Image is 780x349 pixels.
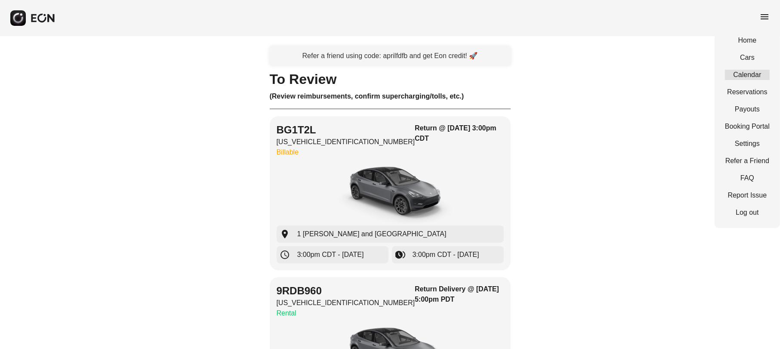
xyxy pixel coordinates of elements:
[270,74,511,84] h1: To Review
[725,53,770,63] a: Cars
[725,104,770,114] a: Payouts
[395,250,406,260] span: browse_gallery
[759,12,770,22] span: menu
[725,70,770,80] a: Calendar
[725,156,770,166] a: Refer a Friend
[280,250,290,260] span: schedule
[725,207,770,218] a: Log out
[270,46,511,65] a: Refer a friend using code: aprilfdfb and get Eon credit! 🚀
[277,123,415,137] h2: BG1T2L
[725,173,770,183] a: FAQ
[725,35,770,46] a: Home
[326,161,455,225] img: car
[270,116,511,270] button: BG1T2L[US_VEHICLE_IDENTIFICATION_NUMBER]BillableReturn @ [DATE] 3:00pm CDTcar1 [PERSON_NAME] and ...
[297,229,447,239] span: 1 [PERSON_NAME] and [GEOGRAPHIC_DATA]
[725,139,770,149] a: Settings
[277,137,415,147] p: [US_VEHICLE_IDENTIFICATION_NUMBER]
[413,250,479,260] span: 3:00pm CDT - [DATE]
[277,298,415,308] p: [US_VEHICLE_IDENTIFICATION_NUMBER]
[277,284,415,298] h2: 9RDB960
[725,190,770,201] a: Report Issue
[270,91,511,102] h3: (Review reimbursements, confirm supercharging/tolls, etc.)
[415,123,503,144] h3: Return @ [DATE] 3:00pm CDT
[725,87,770,97] a: Reservations
[415,284,503,305] h3: Return Delivery @ [DATE] 5:00pm PDT
[277,147,415,158] p: Billable
[280,229,290,239] span: location_on
[297,250,364,260] span: 3:00pm CDT - [DATE]
[277,308,415,318] p: Rental
[725,121,770,132] a: Booking Portal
